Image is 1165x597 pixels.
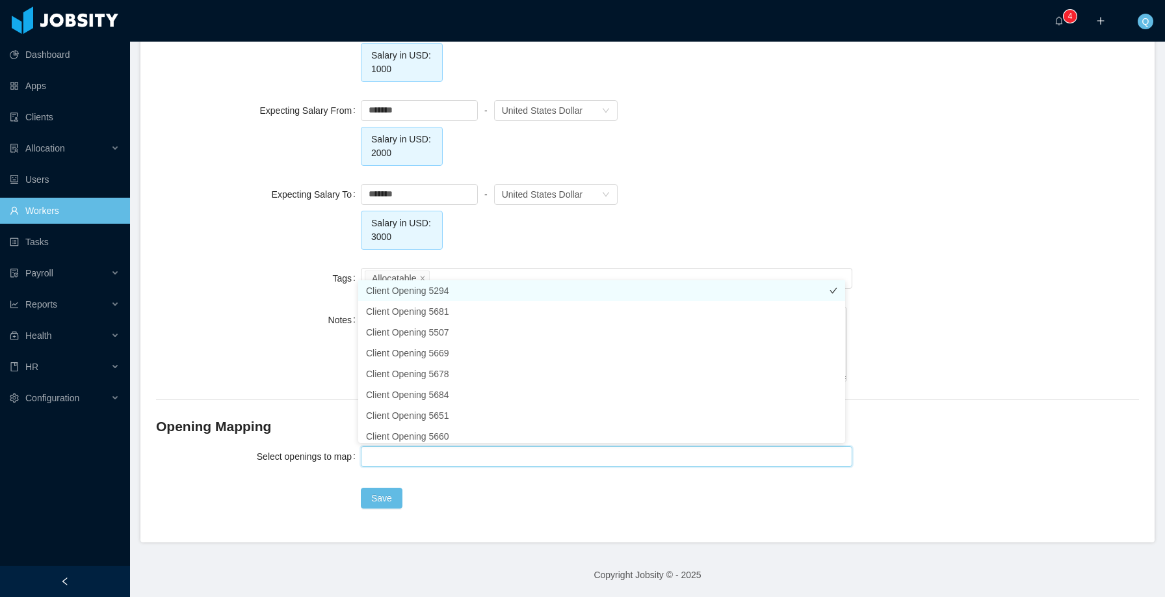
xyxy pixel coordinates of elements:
[371,50,431,74] span: Salary in USD: 1000
[10,144,19,153] i: icon: solution
[25,362,38,372] span: HR
[25,299,57,310] span: Reports
[371,134,431,158] span: Salary in USD: 2000
[502,185,583,204] div: United States Dollar
[358,426,845,447] li: Client Opening 5660
[358,384,845,405] li: Client Opening 5684
[10,300,19,309] i: icon: line-chart
[830,308,837,315] i: icon: check
[1068,10,1073,23] p: 4
[10,269,19,278] i: icon: file-protect
[1096,16,1105,25] i: icon: plus
[358,405,845,426] li: Client Opening 5651
[25,268,53,278] span: Payroll
[358,301,845,322] li: Client Opening 5681
[830,432,837,440] i: icon: check
[484,181,488,207] span: -
[10,331,19,340] i: icon: medicine-box
[257,451,361,462] label: Select openings to map
[830,370,837,378] i: icon: check
[1064,10,1077,23] sup: 4
[502,101,583,120] div: United States Dollar
[1054,16,1064,25] i: icon: bell
[830,412,837,419] i: icon: check
[25,393,79,403] span: Configuration
[10,104,120,130] a: icon: auditClients
[10,73,120,99] a: icon: appstoreApps
[10,229,120,255] a: icon: profileTasks
[10,362,19,371] i: icon: book
[25,143,65,153] span: Allocation
[419,274,426,282] i: icon: close
[10,42,120,68] a: icon: pie-chartDashboard
[365,449,372,464] input: Select openings to map
[372,271,417,285] div: Allocatable
[830,349,837,357] i: icon: check
[333,273,361,284] label: Tags
[358,343,845,364] li: Client Opening 5669
[358,280,845,301] li: Client Opening 5294
[10,166,120,192] a: icon: robotUsers
[10,198,120,224] a: icon: userWorkers
[361,488,402,509] button: Save
[358,322,845,343] li: Client Opening 5507
[272,189,361,200] label: Expecting Salary To
[1142,14,1149,29] span: Q
[328,315,361,325] label: Notes
[259,105,361,116] label: Expecting Salary From
[830,391,837,399] i: icon: check
[602,107,610,116] i: icon: down
[371,218,431,242] span: Salary in USD: 3000
[10,393,19,403] i: icon: setting
[365,271,430,286] li: Allocatable
[830,287,837,295] i: icon: check
[358,364,845,384] li: Client Opening 5678
[484,98,488,124] span: -
[156,416,1139,437] h2: Opening Mapping
[830,328,837,336] i: icon: check
[432,271,439,286] input: Tags
[602,191,610,200] i: icon: down
[25,330,51,341] span: Health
